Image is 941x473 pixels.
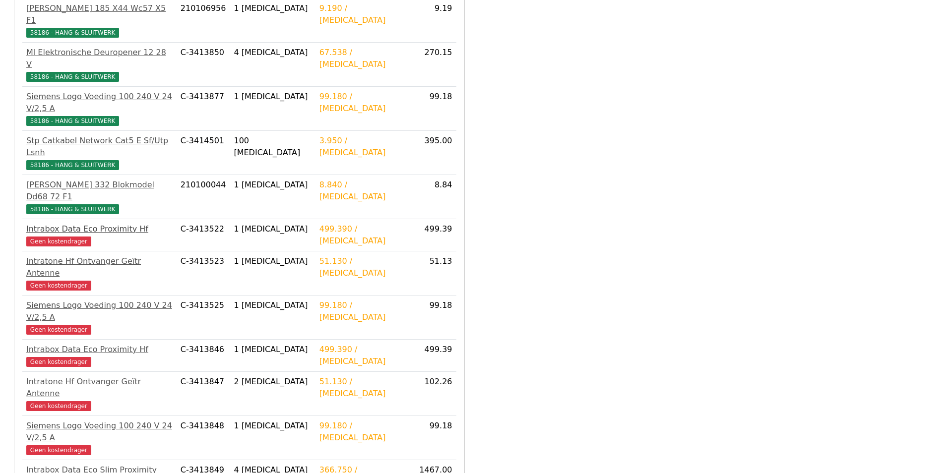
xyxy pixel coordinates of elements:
[26,2,173,26] div: [PERSON_NAME] 185 X44 Wc57 X5 F1
[26,47,173,70] div: Ml Elektronische Deuropener 12 28 V
[26,116,119,126] span: 58186 - HANG & SLUITWERK
[26,255,173,279] div: Intratone Hf Ontvanger Geïtr Antenne
[319,376,412,400] div: 51.130 / [MEDICAL_DATA]
[26,281,91,291] span: Geen kostendrager
[26,160,119,170] span: 58186 - HANG & SLUITWERK
[26,325,91,335] span: Geen kostendrager
[177,87,230,131] td: C-3413877
[415,372,456,416] td: 102.26
[415,296,456,340] td: 99.18
[26,28,119,38] span: 58186 - HANG & SLUITWERK
[415,340,456,372] td: 499.39
[26,420,173,444] div: Siemens Logo Voeding 100 240 V 24 V/2,5 A
[234,255,311,267] div: 1 [MEDICAL_DATA]
[177,296,230,340] td: C-3413525
[177,372,230,416] td: C-3413847
[234,135,311,159] div: 100 [MEDICAL_DATA]
[26,223,173,235] div: Intrabox Data Eco Proximity Hf
[319,223,412,247] div: 499.390 / [MEDICAL_DATA]
[26,376,173,412] a: Intratone Hf Ontvanger Geïtr AntenneGeen kostendrager
[177,43,230,87] td: C-3413850
[26,344,173,355] div: Intrabox Data Eco Proximity Hf
[415,175,456,219] td: 8.84
[26,344,173,367] a: Intrabox Data Eco Proximity HfGeen kostendrager
[319,135,412,159] div: 3.950 / [MEDICAL_DATA]
[234,420,311,432] div: 1 [MEDICAL_DATA]
[26,401,91,411] span: Geen kostendrager
[26,236,91,246] span: Geen kostendrager
[319,179,412,203] div: 8.840 / [MEDICAL_DATA]
[177,131,230,175] td: C-3414501
[26,72,119,82] span: 58186 - HANG & SLUITWERK
[26,445,91,455] span: Geen kostendrager
[177,219,230,251] td: C-3413522
[234,91,311,103] div: 1 [MEDICAL_DATA]
[26,179,173,203] div: [PERSON_NAME] 332 Blokmodel Dd68 72 F1
[319,420,412,444] div: 99.180 / [MEDICAL_DATA]
[26,91,173,115] div: Siemens Logo Voeding 100 240 V 24 V/2,5 A
[177,340,230,372] td: C-3413846
[26,223,173,247] a: Intrabox Data Eco Proximity HfGeen kostendrager
[319,299,412,323] div: 99.180 / [MEDICAL_DATA]
[26,255,173,291] a: Intratone Hf Ontvanger Geïtr AntenneGeen kostendrager
[319,344,412,367] div: 499.390 / [MEDICAL_DATA]
[415,87,456,131] td: 99.18
[234,2,311,14] div: 1 [MEDICAL_DATA]
[26,135,173,159] div: Stp Catkabel Network Cat5 E Sf/Utp Lsnh
[26,376,173,400] div: Intratone Hf Ontvanger Geïtr Antenne
[415,416,456,460] td: 99.18
[234,376,311,388] div: 2 [MEDICAL_DATA]
[319,47,412,70] div: 67.538 / [MEDICAL_DATA]
[26,299,173,323] div: Siemens Logo Voeding 100 240 V 24 V/2,5 A
[319,91,412,115] div: 99.180 / [MEDICAL_DATA]
[415,251,456,296] td: 51.13
[26,204,119,214] span: 58186 - HANG & SLUITWERK
[234,179,311,191] div: 1 [MEDICAL_DATA]
[234,299,311,311] div: 1 [MEDICAL_DATA]
[234,47,311,59] div: 4 [MEDICAL_DATA]
[415,131,456,175] td: 395.00
[177,251,230,296] td: C-3413523
[26,420,173,456] a: Siemens Logo Voeding 100 240 V 24 V/2,5 AGeen kostendrager
[415,219,456,251] td: 499.39
[319,2,412,26] div: 9.190 / [MEDICAL_DATA]
[26,91,173,126] a: Siemens Logo Voeding 100 240 V 24 V/2,5 A58186 - HANG & SLUITWERK
[26,2,173,38] a: [PERSON_NAME] 185 X44 Wc57 X5 F158186 - HANG & SLUITWERK
[319,255,412,279] div: 51.130 / [MEDICAL_DATA]
[234,223,311,235] div: 1 [MEDICAL_DATA]
[26,357,91,367] span: Geen kostendrager
[177,416,230,460] td: C-3413848
[26,299,173,335] a: Siemens Logo Voeding 100 240 V 24 V/2,5 AGeen kostendrager
[177,175,230,219] td: 210100044
[26,135,173,171] a: Stp Catkabel Network Cat5 E Sf/Utp Lsnh58186 - HANG & SLUITWERK
[26,179,173,215] a: [PERSON_NAME] 332 Blokmodel Dd68 72 F158186 - HANG & SLUITWERK
[26,47,173,82] a: Ml Elektronische Deuropener 12 28 V58186 - HANG & SLUITWERK
[234,344,311,355] div: 1 [MEDICAL_DATA]
[415,43,456,87] td: 270.15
